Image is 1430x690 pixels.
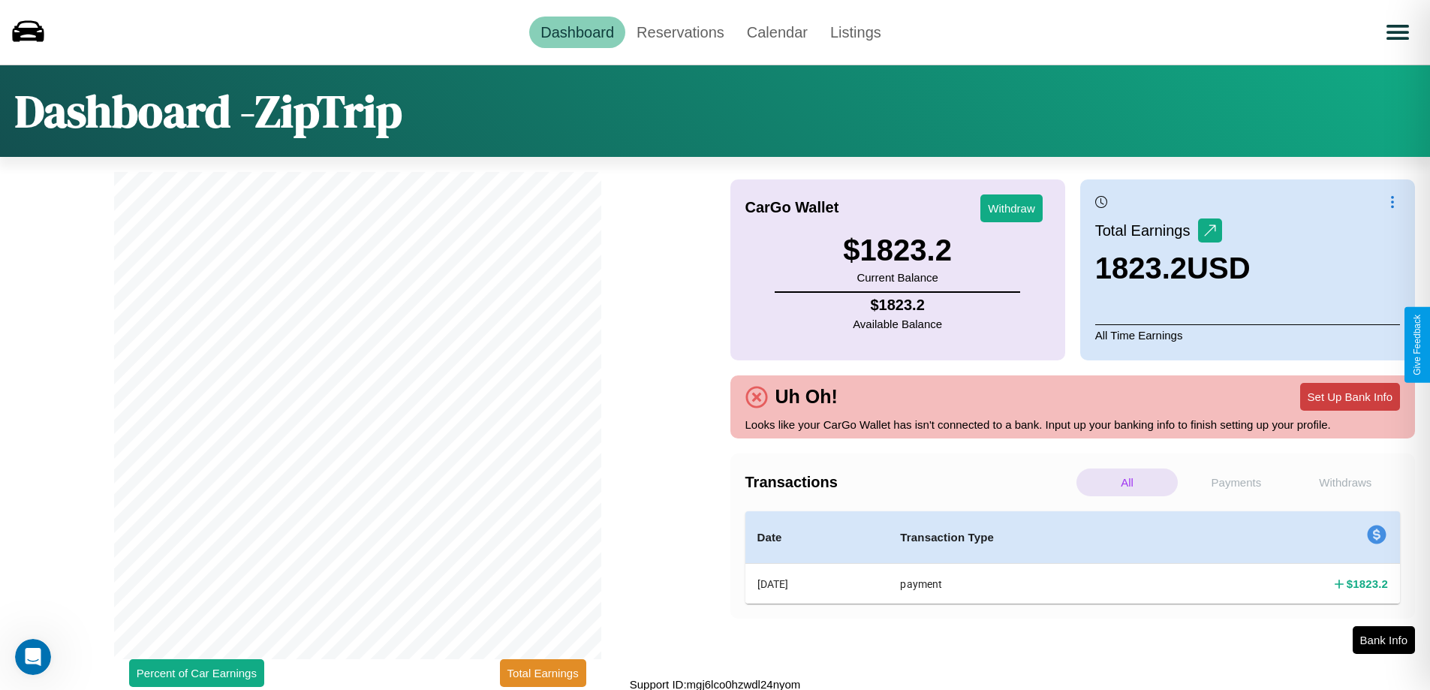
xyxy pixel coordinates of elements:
h4: Uh Oh! [768,386,845,408]
a: Dashboard [529,17,625,48]
p: Withdraws [1295,469,1396,496]
p: Payments [1185,469,1287,496]
p: Current Balance [843,267,952,288]
h3: $ 1823.2 [843,234,952,267]
p: Looks like your CarGo Wallet has isn't connected to a bank. Input up your banking info to finish ... [745,414,1401,435]
iframe: Intercom live chat [15,639,51,675]
p: All [1076,469,1178,496]
button: Total Earnings [500,659,586,687]
button: Set Up Bank Info [1300,383,1400,411]
h1: Dashboard - ZipTrip [15,80,402,142]
h3: 1823.2 USD [1095,252,1251,285]
a: Reservations [625,17,736,48]
button: Percent of Car Earnings [129,659,264,687]
button: Open menu [1377,11,1419,53]
th: payment [888,564,1192,604]
h4: $ 1823.2 [853,297,942,314]
th: [DATE] [745,564,889,604]
p: Available Balance [853,314,942,334]
h4: $ 1823.2 [1347,576,1388,592]
a: Calendar [736,17,819,48]
p: Total Earnings [1095,217,1198,244]
h4: Date [757,529,877,547]
button: Withdraw [980,194,1043,222]
h4: Transactions [745,474,1073,491]
h4: CarGo Wallet [745,199,839,216]
a: Listings [819,17,893,48]
h4: Transaction Type [900,529,1180,547]
p: All Time Earnings [1095,324,1400,345]
div: Give Feedback [1412,315,1422,375]
table: simple table [745,511,1401,604]
button: Bank Info [1353,626,1415,654]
